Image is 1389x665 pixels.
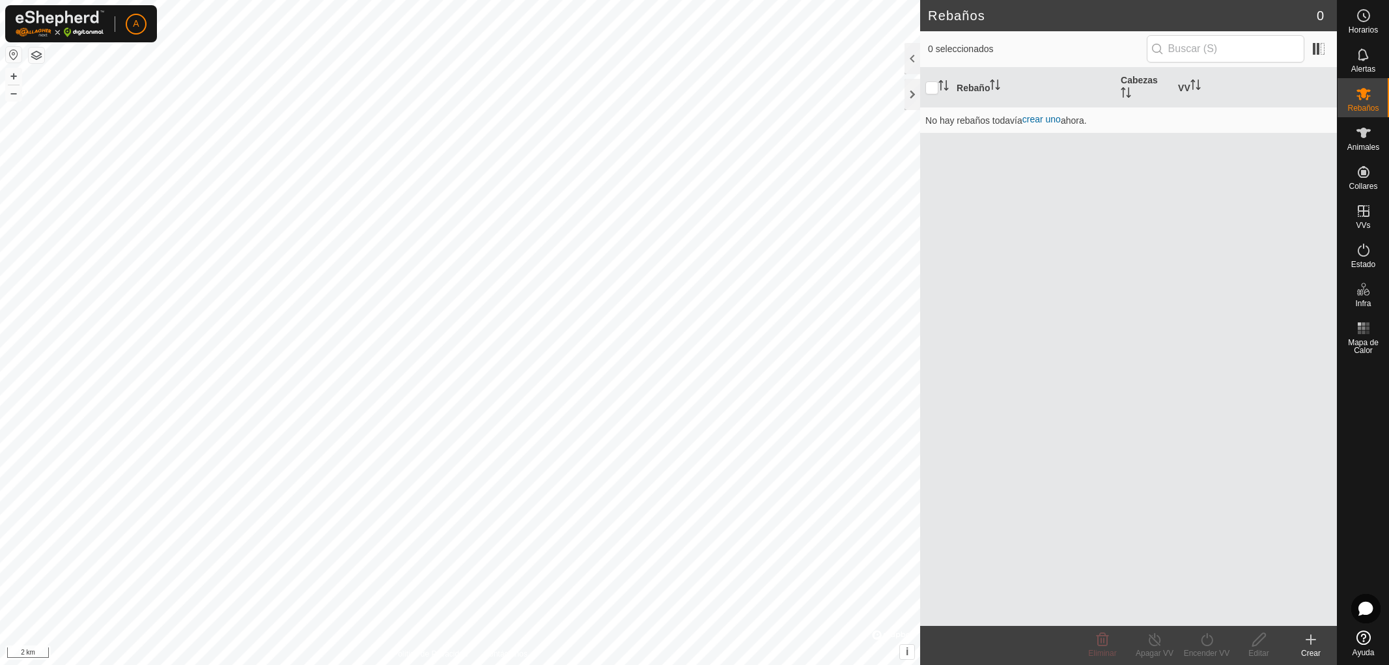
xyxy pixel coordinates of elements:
[1121,89,1131,100] p-sorticon: Activar para ordenar
[906,646,908,657] font: i
[1022,114,1061,124] a: crear uno
[928,8,985,23] font: Rebaños
[6,68,21,84] button: +
[6,47,21,63] button: Restablecer mapa
[393,649,468,658] font: Política de Privacidad
[1248,649,1269,658] font: Editar
[928,44,993,54] font: 0 seleccionados
[1317,8,1324,23] font: 0
[29,48,44,63] button: Capas del Mapa
[1351,64,1375,74] font: Alertas
[1178,82,1190,92] font: VV
[1353,648,1375,657] font: Ayuda
[1088,649,1116,658] font: Eliminar
[1121,75,1158,85] font: Cabezas
[16,10,104,37] img: Logotipo de Gallagher
[1348,338,1379,355] font: Mapa de Calor
[1347,143,1379,152] font: Animales
[1301,649,1321,658] font: Crear
[1356,221,1370,230] font: VVs
[1184,649,1230,658] font: Encender VV
[938,82,949,92] p-sorticon: Activar para ordenar
[6,85,21,101] button: –
[957,82,990,92] font: Rebaño
[1351,260,1375,269] font: Estado
[1147,35,1304,63] input: Buscar (S)
[1338,625,1389,662] a: Ayuda
[1349,182,1377,191] font: Collares
[925,115,1022,126] font: No hay rebaños todavía
[1061,115,1087,126] font: ahora.
[1355,299,1371,308] font: Infra
[393,648,468,660] a: Política de Privacidad
[900,645,914,659] button: i
[1347,104,1379,113] font: Rebaños
[1136,649,1173,658] font: Apagar VV
[484,648,527,660] a: Contáctanos
[10,86,17,100] font: –
[133,18,139,29] font: A
[1349,25,1378,35] font: Horarios
[1190,81,1201,92] p-sorticon: Activar para ordenar
[990,81,1000,92] p-sorticon: Activar para ordenar
[484,649,527,658] font: Contáctanos
[10,69,18,83] font: +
